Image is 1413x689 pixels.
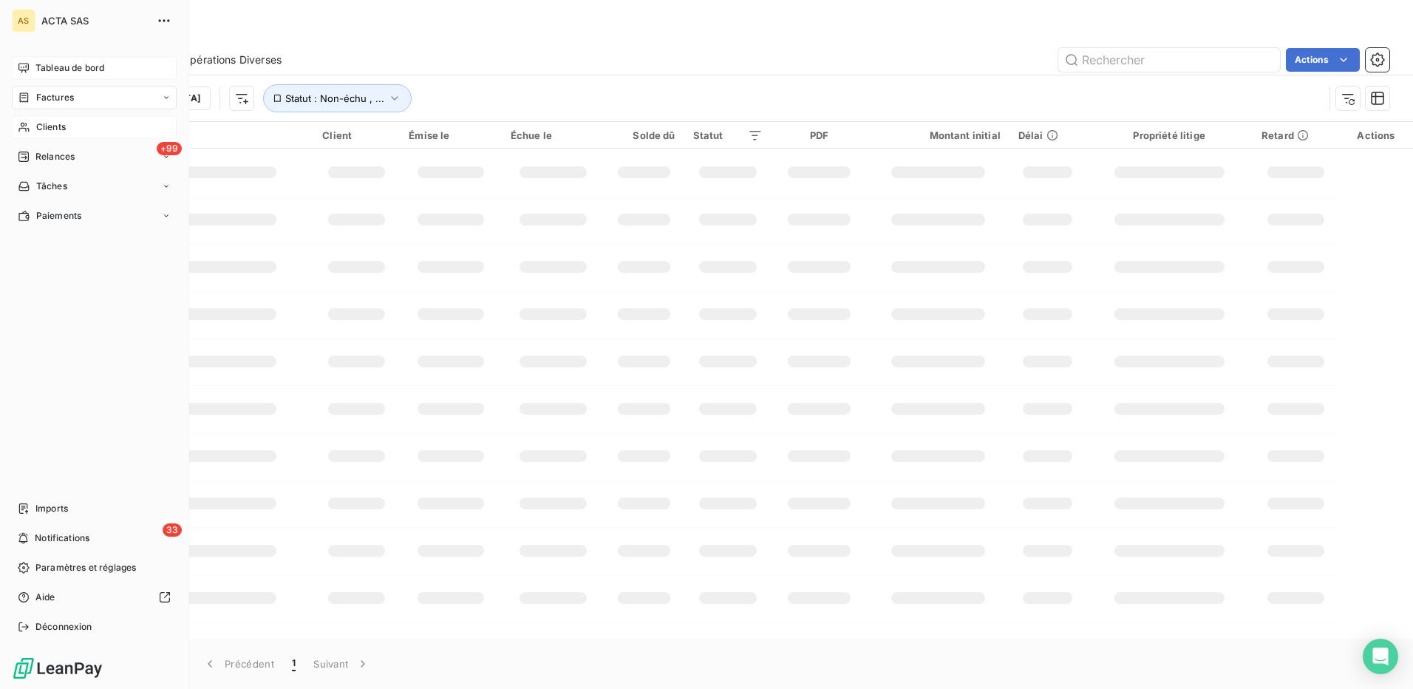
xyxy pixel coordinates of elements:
[613,129,675,141] div: Solde dû
[780,129,859,141] div: PDF
[35,61,104,75] span: Tableau de bord
[1348,129,1404,141] div: Actions
[35,502,68,515] span: Imports
[35,620,92,634] span: Déconnexion
[12,9,35,33] div: AS
[35,591,55,604] span: Aide
[1363,639,1398,674] div: Open Intercom Messenger
[35,150,75,163] span: Relances
[36,209,81,223] span: Paiements
[163,523,182,537] span: 33
[182,52,282,67] span: Opérations Diverses
[12,656,103,680] img: Logo LeanPay
[1058,48,1280,72] input: Rechercher
[157,142,182,155] span: +99
[1286,48,1360,72] button: Actions
[263,84,412,112] button: Statut : Non-échu , ...
[292,656,296,671] span: 1
[41,15,148,27] span: ACTA SAS
[409,129,492,141] div: Émise le
[876,129,1001,141] div: Montant initial
[1262,129,1330,141] div: Retard
[511,129,596,141] div: Échue le
[36,121,66,134] span: Clients
[322,129,391,141] div: Client
[1018,129,1077,141] div: Délai
[285,92,384,104] span: Statut : Non-échu , ...
[36,180,67,193] span: Tâches
[12,586,177,609] a: Aide
[35,561,136,574] span: Paramètres et réglages
[1094,129,1244,141] div: Propriété litige
[283,648,304,679] button: 1
[693,129,763,141] div: Statut
[35,532,89,545] span: Notifications
[304,648,379,679] button: Suivant
[36,91,74,104] span: Factures
[194,648,283,679] button: Précédent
